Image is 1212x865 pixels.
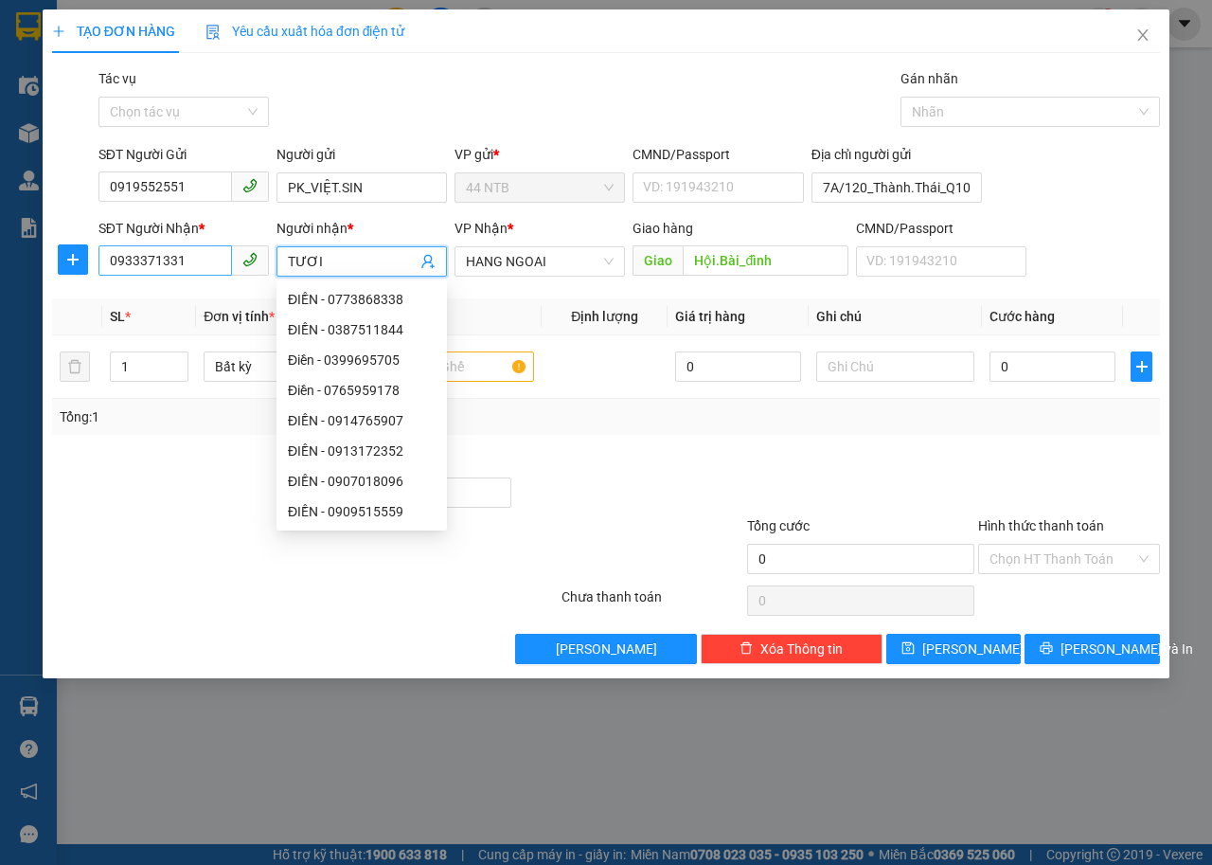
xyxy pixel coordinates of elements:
[276,284,447,315] div: ĐIỀN - 0773868338
[571,309,638,324] span: Định lượng
[16,18,45,38] span: Gửi:
[276,466,447,496] div: ĐIỀN - 0907018096
[110,309,125,324] span: SL
[58,244,88,275] button: plus
[276,405,447,436] div: ĐIỀN - 0914765907
[420,254,436,269] span: user-add
[204,309,275,324] span: Đơn vị tính
[162,16,315,62] div: HANG NGOAI
[276,144,447,165] div: Người gửi
[60,406,470,427] div: Tổng: 1
[740,641,753,657] span: delete
[288,471,436,492] div: ĐIỀN - 0907018096
[515,634,697,664] button: [PERSON_NAME]
[633,221,693,236] span: Giao hàng
[52,24,175,39] span: TẠO ĐƠN HÀNG
[809,298,982,335] th: Ghi chú
[52,25,65,38] span: plus
[856,218,1026,239] div: CMND/Passport
[288,410,436,431] div: ĐIỀN - 0914765907
[556,639,657,659] span: [PERSON_NAME]
[162,62,315,84] div: HOÀNG
[16,39,149,62] div: NHẬT
[162,18,207,38] span: Nhận:
[242,178,258,193] span: phone
[466,173,614,202] span: 44 NTB
[1060,639,1193,659] span: [PERSON_NAME] và In
[276,315,447,345] div: ĐIỀN - 0387511844
[59,252,87,267] span: plus
[205,24,405,39] span: Yêu cầu xuất hóa đơn điện tử
[560,586,745,620] div: Chưa thanh toán
[276,375,447,405] div: Điền - 0765959178
[162,84,315,111] div: 0939743891
[215,352,350,381] span: Bất kỳ
[989,309,1055,324] span: Cước hàng
[675,351,801,382] input: 0
[276,218,447,239] div: Người nhận
[466,247,614,276] span: HANG NGOAI
[205,25,221,40] img: icon
[633,245,683,276] span: Giao
[98,218,269,239] div: SĐT Người Nhận
[60,351,90,382] button: delete
[978,518,1104,533] label: Hình thức thanh toán
[276,436,447,466] div: ĐIỀN - 0913172352
[683,245,847,276] input: Dọc đường
[922,639,1024,659] span: [PERSON_NAME]
[288,289,436,310] div: ĐIỀN - 0773868338
[276,496,447,527] div: ĐIỀN - 0909515559
[701,634,882,664] button: deleteXóa Thông tin
[747,518,810,533] span: Tổng cước
[16,16,149,39] div: 44 NTB
[1040,641,1053,657] span: printer
[1116,9,1169,63] button: Close
[162,121,189,141] span: DĐ:
[288,350,436,370] div: Điền - 0399695705
[98,71,136,86] label: Tác vụ
[1131,351,1152,382] button: plus
[886,634,1022,664] button: save[PERSON_NAME]
[16,62,149,88] div: 0988269261
[900,71,958,86] label: Gán nhãn
[760,639,843,659] span: Xóa Thông tin
[288,319,436,340] div: ĐIỀN - 0387511844
[98,144,269,165] div: SĐT Người Gửi
[816,351,974,382] input: Ghi Chú
[811,144,982,165] div: Địa chỉ người gửi
[675,309,745,324] span: Giá trị hàng
[288,380,436,401] div: Điền - 0765959178
[1135,27,1150,43] span: close
[288,441,436,461] div: ĐIỀN - 0913172352
[1025,634,1160,664] button: printer[PERSON_NAME] và In
[242,252,258,267] span: phone
[276,345,447,375] div: Điền - 0399695705
[811,172,982,203] input: Địa chỉ của người gửi
[377,351,535,382] input: VD: Bàn, Ghế
[454,221,508,236] span: VP Nhận
[454,144,625,165] div: VP gửi
[901,641,915,657] span: save
[162,111,315,177] span: THƯỜNG CHIẾU
[1132,359,1151,374] span: plus
[288,501,436,522] div: ĐIỀN - 0909515559
[633,144,803,165] div: CMND/Passport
